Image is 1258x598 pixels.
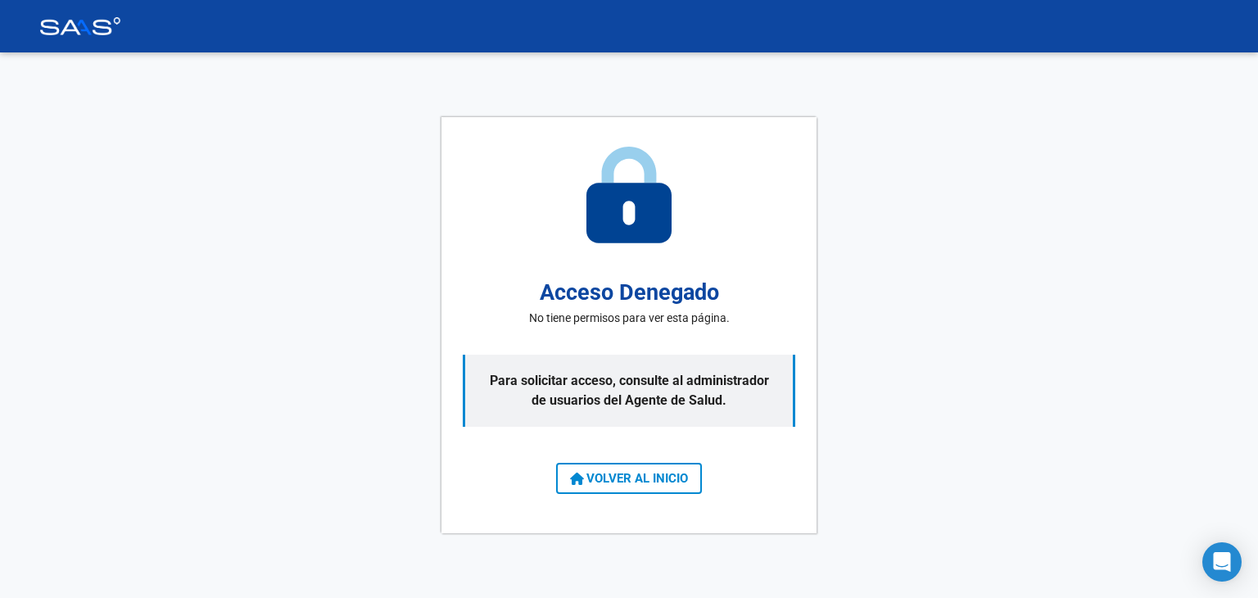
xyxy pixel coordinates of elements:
[1202,542,1242,582] div: Open Intercom Messenger
[540,276,719,310] h2: Acceso Denegado
[586,147,672,243] img: access-denied
[556,463,702,494] button: VOLVER AL INICIO
[570,471,688,486] span: VOLVER AL INICIO
[463,355,795,427] p: Para solicitar acceso, consulte al administrador de usuarios del Agente de Salud.
[529,310,730,327] p: No tiene permisos para ver esta página.
[39,17,121,35] img: Logo SAAS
